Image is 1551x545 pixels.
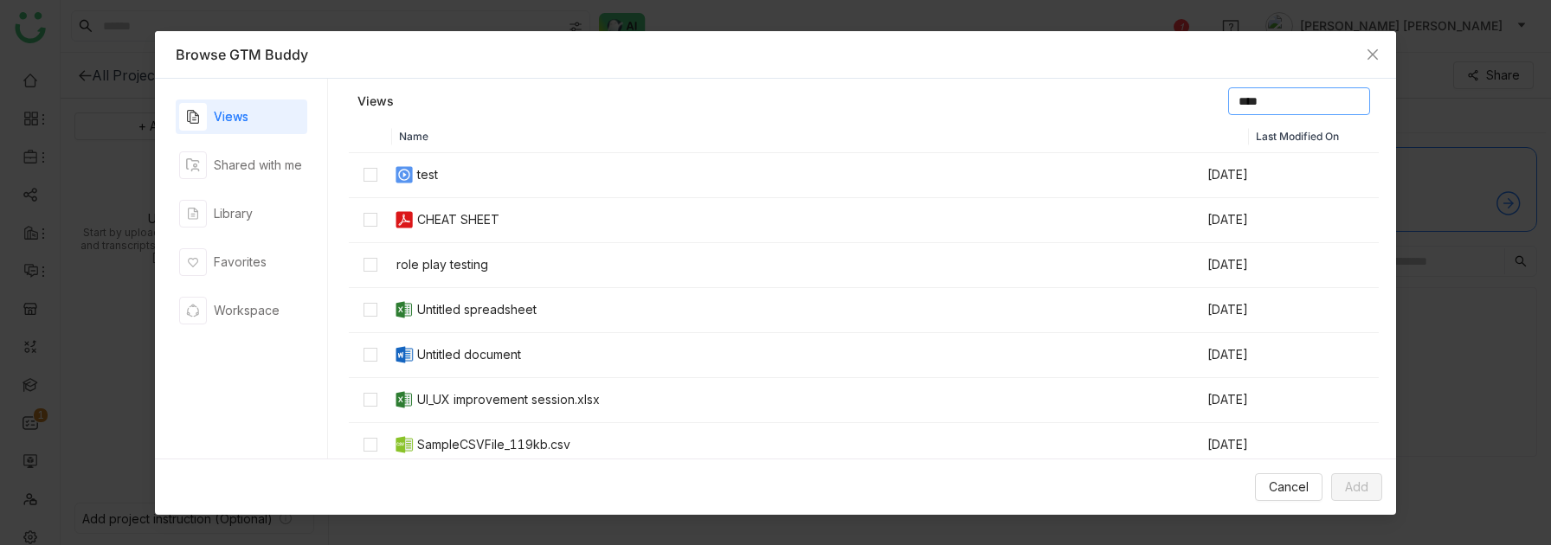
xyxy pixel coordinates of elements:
[176,45,1375,64] div: Browse GTM Buddy
[1349,31,1396,78] button: Close
[1206,198,1335,243] td: [DATE]
[214,253,267,272] div: Favorites
[394,164,415,185] img: mp4.svg
[394,434,415,455] img: csv.svg
[214,156,302,175] div: Shared with me
[1331,473,1382,501] button: Add
[417,210,499,229] div: CHEAT SHEET
[392,122,1249,153] th: Name
[1249,122,1379,153] th: Last Modified On
[1255,473,1323,501] button: Cancel
[214,301,280,320] div: Workspace
[1206,288,1335,333] td: [DATE]
[394,209,415,230] img: pdf.svg
[417,390,600,409] div: UI_UX improvement session.xlsx
[1206,243,1335,288] td: [DATE]
[1206,333,1335,378] td: [DATE]
[1206,378,1335,423] td: [DATE]
[394,389,415,410] img: xlsx.svg
[1269,478,1309,497] span: Cancel
[417,165,438,184] div: test
[214,204,253,223] div: Library
[214,107,248,126] div: Views
[417,435,570,454] div: SampleCSVFile_119kb.csv
[1206,423,1335,468] td: [DATE]
[417,300,537,319] div: Untitled spreadsheet
[394,299,415,320] img: xlsx.svg
[357,93,394,110] a: Views
[394,344,415,365] img: docx.svg
[396,255,488,274] div: role play testing
[1206,153,1335,198] td: [DATE]
[417,345,521,364] div: Untitled document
